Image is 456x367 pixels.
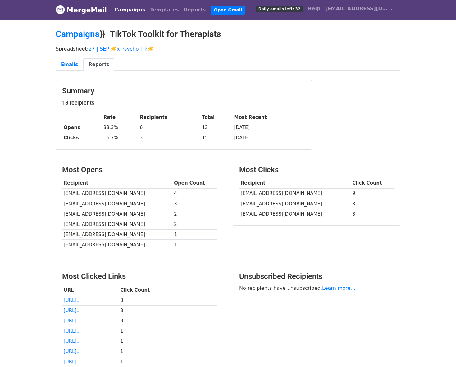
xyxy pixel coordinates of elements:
td: 3 [119,295,217,306]
th: Open Count [172,178,217,188]
h3: Unsubscribed Recipients [239,272,394,281]
td: 1 [119,326,217,336]
a: Daily emails left: 32 [254,2,305,15]
h3: Most Clicked Links [62,272,217,281]
th: Opens [62,123,102,133]
td: 6 [138,123,200,133]
td: [EMAIL_ADDRESS][DOMAIN_NAME] [62,209,172,219]
td: 2 [172,209,217,219]
td: 1 [119,357,217,367]
td: 1 [119,336,217,347]
th: Total [200,112,232,123]
a: Help [305,2,323,15]
td: [EMAIL_ADDRESS][DOMAIN_NAME] [62,188,172,199]
td: 33.3% [102,123,138,133]
h3: Most Clicks [239,165,394,174]
th: Click Count [351,178,394,188]
a: [URL].. [64,298,80,303]
td: 4 [172,188,217,199]
td: [EMAIL_ADDRESS][DOMAIN_NAME] [62,240,172,250]
th: Recipient [62,178,172,188]
td: 1 [172,230,217,240]
h3: Most Opens [62,165,217,174]
p: Spreadsheet: [56,46,400,52]
h2: ⟫ TikTok Toolkit for Therapists [56,29,400,39]
td: [DATE] [233,123,305,133]
td: 3 [119,306,217,316]
a: 27 | SEP ☀️x Psycho Tik☀️ [89,46,153,52]
td: 9 [351,188,394,199]
td: 13 [200,123,232,133]
img: MergeMail logo [56,5,65,14]
th: Recipient [239,178,351,188]
th: Rate [102,112,138,123]
th: Most Recent [233,112,305,123]
span: Daily emails left: 32 [256,6,303,12]
a: Campaigns [56,29,99,39]
iframe: Chat Widget [425,337,456,367]
td: 16.7% [102,133,138,143]
a: Emails [56,58,83,71]
a: Open Gmail [211,6,245,15]
td: 3 [351,209,394,219]
a: [URL].. [64,349,80,354]
td: 15 [200,133,232,143]
td: 3 [351,199,394,209]
a: [URL].. [64,308,80,313]
a: [URL].. [64,318,80,324]
td: [EMAIL_ADDRESS][DOMAIN_NAME] [62,219,172,229]
a: Learn more... [322,285,355,291]
h3: Summary [62,87,305,96]
td: [EMAIL_ADDRESS][DOMAIN_NAME] [239,209,351,219]
td: [EMAIL_ADDRESS][DOMAIN_NAME] [239,199,351,209]
td: 3 [138,133,200,143]
a: MergeMail [56,3,107,16]
a: Templates [148,4,181,16]
a: Campaigns [112,4,148,16]
td: [EMAIL_ADDRESS][DOMAIN_NAME] [62,199,172,209]
td: 1 [119,347,217,357]
td: [EMAIL_ADDRESS][DOMAIN_NAME] [239,188,351,199]
a: Reports [83,58,114,71]
td: [EMAIL_ADDRESS][DOMAIN_NAME] [62,230,172,240]
a: Reports [181,4,208,16]
td: 2 [172,219,217,229]
td: 1 [172,240,217,250]
a: [URL].. [64,328,80,334]
td: 3 [172,199,217,209]
td: 3 [119,316,217,326]
th: Recipients [138,112,200,123]
h5: 18 recipients [62,99,305,106]
th: Clicks [62,133,102,143]
p: No recipients have unsubscribed. [239,285,394,291]
span: [EMAIL_ADDRESS][DOMAIN_NAME] [325,5,387,12]
th: Click Count [119,285,217,295]
a: [URL].. [64,359,80,365]
a: [EMAIL_ADDRESS][DOMAIN_NAME] [323,2,395,17]
th: URL [62,285,119,295]
td: [DATE] [233,133,305,143]
a: [URL].. [64,338,80,344]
